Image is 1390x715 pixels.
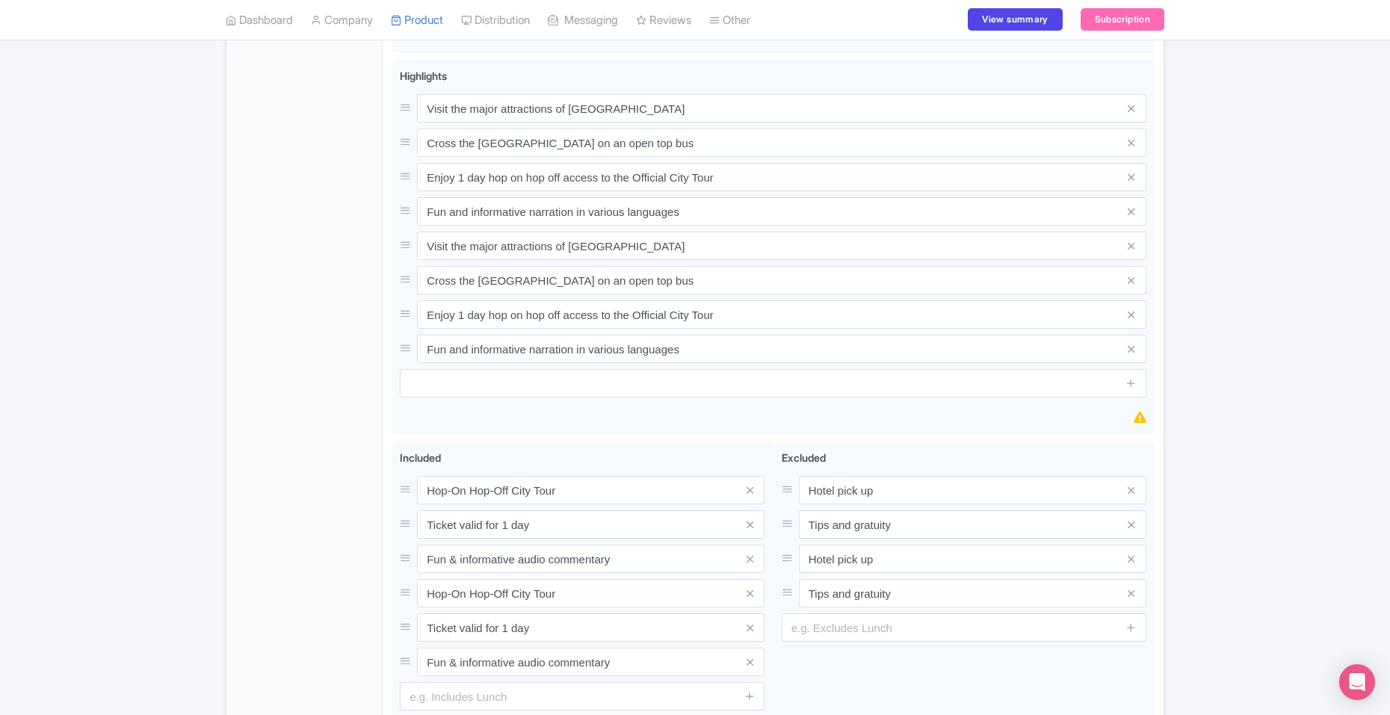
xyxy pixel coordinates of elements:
a: View summary [968,9,1062,31]
input: e.g. Excludes Lunch [782,613,1146,642]
span: Included [400,451,441,464]
span: Excluded [782,451,826,464]
a: Subscription [1081,9,1164,31]
input: e.g. Includes Lunch [400,682,764,711]
span: Highlights [400,69,447,82]
div: Open Intercom Messenger [1339,664,1375,700]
